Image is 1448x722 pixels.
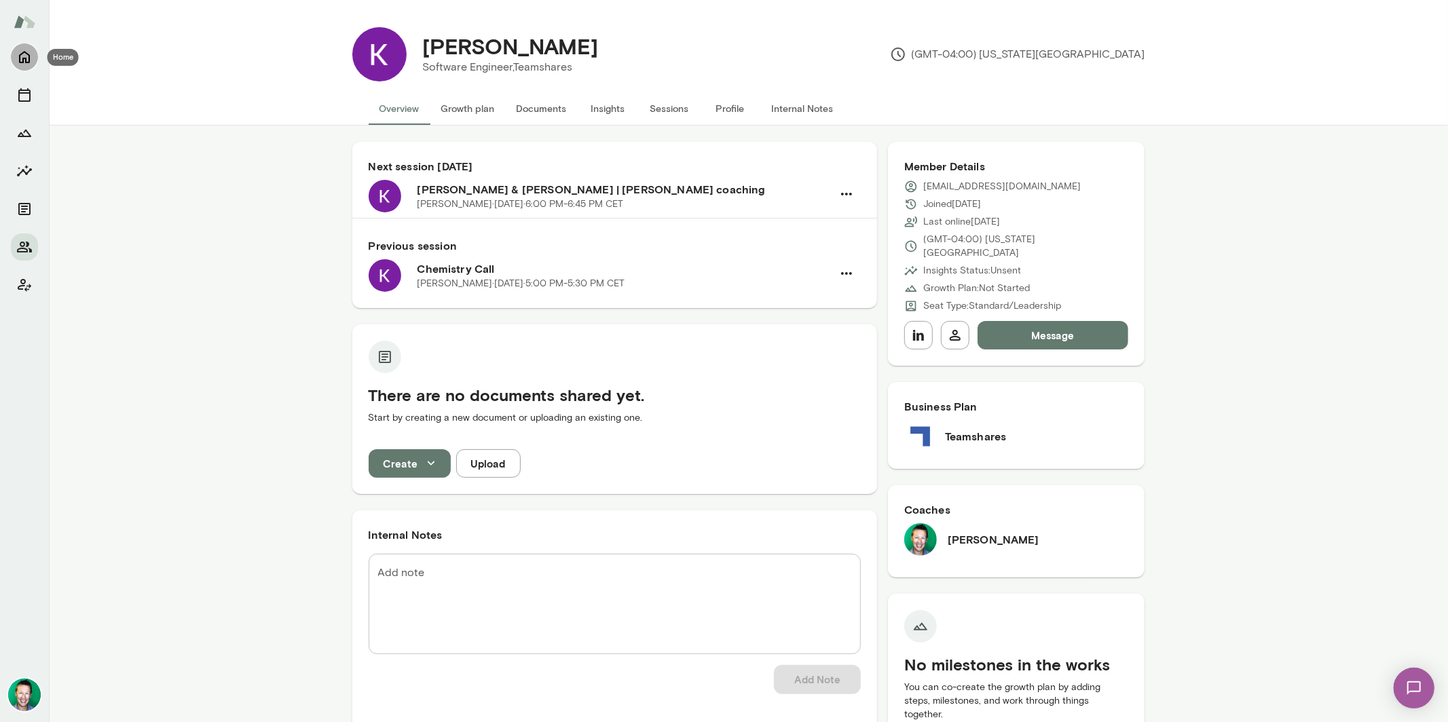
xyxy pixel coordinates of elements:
[890,46,1145,62] p: (GMT-04:00) [US_STATE][GEOGRAPHIC_DATA]
[456,449,521,478] button: Upload
[945,428,1007,444] h6: Teamshares
[417,261,832,277] h6: Chemistry Call
[352,27,407,81] img: Kristina Nazmutdinova
[11,233,38,261] button: Members
[904,501,1129,518] h6: Coaches
[369,411,861,425] p: Start by creating a new document or uploading an existing one.
[11,157,38,185] button: Insights
[11,43,38,71] button: Home
[639,92,700,125] button: Sessions
[978,321,1129,349] button: Message
[11,195,38,223] button: Documents
[923,197,981,211] p: Joined [DATE]
[417,181,832,197] h6: [PERSON_NAME] & [PERSON_NAME] | [PERSON_NAME] coaching
[700,92,761,125] button: Profile
[11,81,38,109] button: Sessions
[369,158,861,174] h6: Next session [DATE]
[923,180,1081,193] p: [EMAIL_ADDRESS][DOMAIN_NAME]
[14,9,35,35] img: Mento
[904,398,1129,415] h6: Business Plan
[761,92,844,125] button: Internal Notes
[417,277,625,290] p: [PERSON_NAME] · [DATE] · 5:00 PM-5:30 PM CET
[923,233,1129,260] p: (GMT-04:00) [US_STATE][GEOGRAPHIC_DATA]
[923,282,1030,295] p: Growth Plan: Not Started
[904,653,1129,675] h5: No milestones in the works
[417,197,624,211] p: [PERSON_NAME] · [DATE] · 6:00 PM-6:45 PM CET
[506,92,578,125] button: Documents
[423,59,599,75] p: Software Engineer, Teamshares
[923,264,1021,278] p: Insights Status: Unsent
[430,92,506,125] button: Growth plan
[11,119,38,147] button: Growth Plan
[904,681,1129,721] p: You can co-create the growth plan by adding steps, milestones, and work through things together.
[11,271,38,299] button: Client app
[948,531,1039,548] h6: [PERSON_NAME]
[369,237,861,254] h6: Previous session
[904,158,1129,174] h6: Member Details
[8,679,41,711] img: Brian Lawrence
[923,215,1000,229] p: Last online [DATE]
[369,527,861,543] h6: Internal Notes
[904,523,937,556] img: Brian Lawrence
[369,449,451,478] button: Create
[369,92,430,125] button: Overview
[369,384,861,406] h5: There are no documents shared yet.
[423,33,599,59] h4: [PERSON_NAME]
[48,49,79,66] div: Home
[578,92,639,125] button: Insights
[923,299,1061,313] p: Seat Type: Standard/Leadership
